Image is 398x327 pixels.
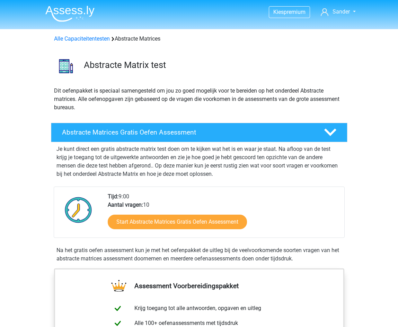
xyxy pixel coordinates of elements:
[269,7,310,17] a: Kiespremium
[273,9,284,15] span: Kies
[54,246,345,263] div: Na het gratis oefen assessment kun je met het oefenpakket de uitleg bij de veelvoorkomende soorte...
[103,192,344,238] div: 9:00 10
[61,192,96,227] img: Klok
[48,123,350,142] a: Abstracte Matrices Gratis Oefen Assessment
[54,87,344,112] p: Dit oefenpakket is speciaal samengesteld om jou zo goed mogelijk voor te bereiden op het onderdee...
[333,8,350,15] span: Sander
[56,145,342,178] p: Je kunt direct een gratis abstracte matrix test doen om te kijken wat het is en waar je staat. Na...
[318,8,358,16] a: Sander
[51,51,81,81] img: abstracte matrices
[45,6,95,22] img: Assessly
[84,60,342,70] h3: Abstracte Matrix test
[108,201,143,208] b: Aantal vragen:
[54,35,110,42] a: Alle Capaciteitentesten
[108,215,247,229] a: Start Abstracte Matrices Gratis Oefen Assessment
[51,35,347,43] div: Abstracte Matrices
[62,128,313,136] h4: Abstracte Matrices Gratis Oefen Assessment
[108,193,118,200] b: Tijd:
[284,9,306,15] span: premium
